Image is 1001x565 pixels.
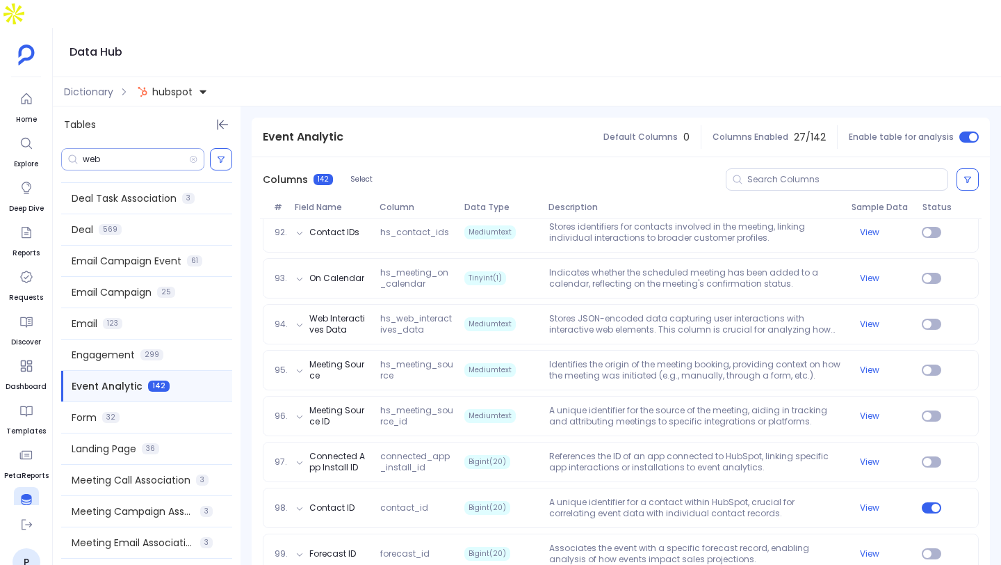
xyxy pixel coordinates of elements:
button: Hide Tables [213,115,232,134]
span: Form [72,411,97,424]
p: References the ID of an app connected to HubSpot, linking specific app interactions or installati... [544,451,846,473]
button: View [860,273,879,284]
span: 95. [269,365,290,376]
span: Landing Page [72,442,136,456]
span: Email Campaign Event [72,254,181,268]
span: 97. [269,456,290,468]
span: Default Columns [603,132,678,143]
p: Stores JSON-encoded data capturing user interactions with interactive web elements. This column i... [544,313,846,335]
button: Connected App Install ID [309,451,368,473]
a: Deep Dive [9,175,44,214]
span: Enable table for analysis [849,132,954,143]
span: Description [543,202,846,213]
span: 3 [196,475,209,486]
span: 0 [683,130,690,144]
span: Columns Enabled [713,132,788,143]
span: Field Name [289,202,374,213]
span: Dashboard [6,381,47,392]
span: Column [374,202,459,213]
span: Email [72,317,97,331]
span: hs_web_interactives_data [375,313,459,335]
span: 94. [269,319,290,330]
a: Templates [6,398,46,437]
a: Reports [13,220,40,259]
span: 3 [200,506,213,517]
button: View [860,365,879,376]
span: 3 [200,537,213,548]
a: PetaReports [4,443,49,482]
span: Status [917,202,945,213]
span: Columns [263,173,308,186]
a: Data Hub [8,487,44,526]
a: Dashboard [6,353,47,392]
span: hs_meeting_source [375,359,459,381]
button: View [860,227,879,238]
span: Deal Task Association [72,191,177,205]
span: Event Analytic [263,129,343,145]
span: Requests [9,292,43,303]
span: forecast_id [375,548,459,559]
span: Meeting Campaign Association [72,504,195,518]
span: PetaReports [4,470,49,482]
button: Meeting Source ID [309,405,368,427]
span: 32 [102,412,120,423]
span: 25 [157,287,175,298]
span: Mediumtext [464,225,516,239]
span: Reports [13,248,40,259]
span: Data Type [459,202,544,213]
button: Web Interactives Data [309,313,368,335]
button: hubspot [134,81,211,103]
span: Dictionary [64,85,113,99]
span: 99. [269,548,290,559]
a: Requests [9,264,43,303]
span: 92. [269,227,290,238]
span: Engagement [72,348,135,362]
span: contact_id [375,502,459,514]
button: Contact ID [309,502,355,514]
span: hs_meeting_on_calendar [375,267,459,289]
span: 569 [99,224,122,235]
button: View [860,456,879,468]
button: Meeting Source [309,359,368,381]
span: Deal [72,223,93,237]
span: Mediumtext [464,317,516,331]
div: Tables [53,106,241,143]
button: View [860,548,879,559]
span: hs_meeting_source_id [375,405,459,427]
p: Indicates whether the scheduled meeting has been added to a calendar, reflecting on the meeting's... [544,267,846,289]
span: hubspot [152,85,193,99]
span: 96. [269,411,290,422]
button: View [860,319,879,330]
span: connected_app_install_id [375,451,459,473]
span: Sample Data [846,202,916,213]
img: petavue logo [18,45,35,65]
span: 3 [182,193,195,204]
a: Discover [11,309,41,348]
p: Stores identifiers for contacts involved in the meeting, linking individual interactions to broad... [544,221,846,244]
span: Event Analytic [72,379,143,393]
span: 98. [269,502,290,514]
span: hs_contact_ids [375,227,459,238]
span: 142 [148,381,170,392]
span: 299 [140,349,163,360]
span: 93. [269,273,290,284]
span: Bigint(20) [464,455,510,469]
p: Identifies the origin of the meeting booking, providing context on how the meeting was initiated ... [544,359,846,381]
span: # [268,202,289,213]
button: View [860,411,879,422]
span: 36 [142,443,159,454]
button: Forecast ID [309,548,356,559]
input: Search Columns [747,174,947,185]
p: A unique identifier for the source of the meeting, aiding in tracking and attributing meetings to... [544,405,846,427]
span: Email Campaign [72,285,152,299]
span: Explore [14,159,39,170]
span: Home [14,114,39,125]
button: On Calendar [309,273,364,284]
span: Templates [6,426,46,437]
span: Mediumtext [464,363,516,377]
span: Bigint(20) [464,547,510,561]
p: A unique identifier for a contact within HubSpot, crucial for correlating event data with individ... [544,497,846,519]
img: hubspot.svg [137,86,148,97]
a: Explore [14,131,39,170]
input: Search Tables/Columns [83,154,189,165]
